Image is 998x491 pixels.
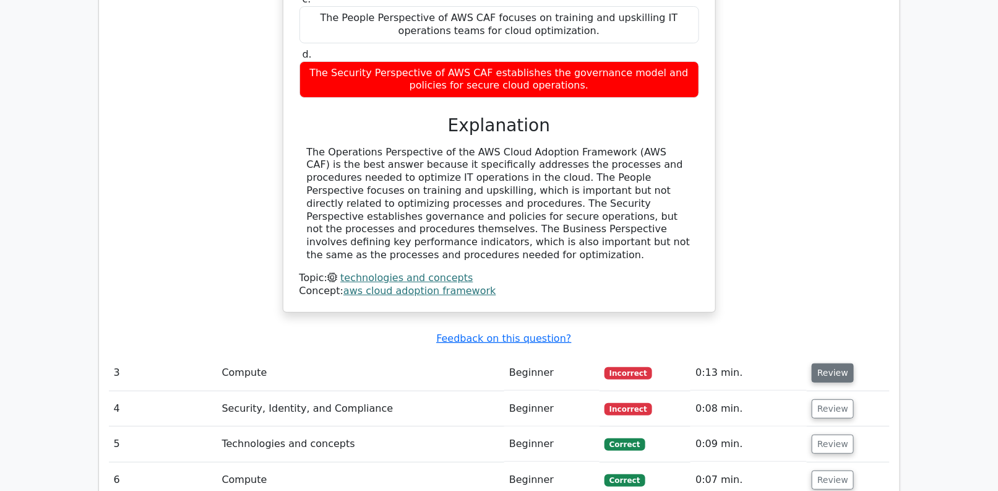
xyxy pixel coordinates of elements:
[504,355,600,391] td: Beginner
[299,285,699,298] div: Concept:
[690,427,807,462] td: 0:09 min.
[217,355,505,391] td: Compute
[604,438,645,451] span: Correct
[299,6,699,43] div: The People Perspective of AWS CAF focuses on training and upskilling IT operations teams for clou...
[604,403,652,415] span: Incorrect
[299,61,699,98] div: The Security Perspective of AWS CAF establishes the governance model and policies for secure clou...
[504,391,600,427] td: Beginner
[343,285,496,297] a: aws cloud adoption framework
[436,332,571,344] a: Feedback on this question?
[109,391,217,427] td: 4
[690,391,807,427] td: 0:08 min.
[604,367,652,380] span: Incorrect
[604,474,645,487] span: Correct
[109,427,217,462] td: 5
[307,146,692,262] div: The Operations Perspective of the AWS Cloud Adoption Framework (AWS CAF) is the best answer becau...
[217,427,505,462] td: Technologies and concepts
[340,272,473,284] a: technologies and concepts
[812,399,854,419] button: Review
[307,115,692,136] h3: Explanation
[504,427,600,462] td: Beginner
[217,391,505,427] td: Security, Identity, and Compliance
[690,355,807,391] td: 0:13 min.
[303,48,312,60] span: d.
[812,363,854,383] button: Review
[299,272,699,285] div: Topic:
[812,435,854,454] button: Review
[109,355,217,391] td: 3
[812,471,854,490] button: Review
